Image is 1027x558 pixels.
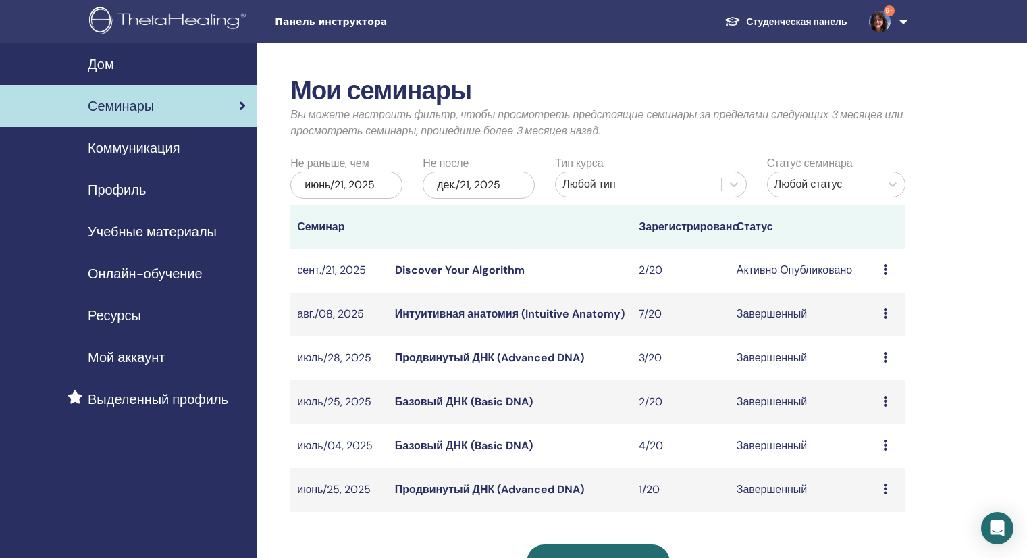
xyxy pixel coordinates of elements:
td: 2/20 [632,380,730,424]
span: Семинары [88,96,154,116]
th: Зарегистрировано [632,205,730,249]
a: Discover Your Algorithm [395,263,525,277]
td: авг./08, 2025 [290,293,388,336]
span: Профиль [88,180,146,200]
div: Любой статус [774,176,873,193]
img: default.jpg [869,11,891,32]
td: 2/20 [632,249,730,293]
td: сент./21, 2025 [290,249,388,293]
label: Статус семинара [767,155,853,172]
td: июнь/25, 2025 [290,468,388,512]
label: Тип курса [555,155,603,172]
label: Не раньше, чем [290,155,369,172]
td: июль/04, 2025 [290,424,388,468]
span: Онлайн-обучение [88,263,203,284]
p: Вы можете настроить фильтр, чтобы просмотреть предстоящие семинары за пределами следующих 3 месяц... [290,107,905,139]
span: Учебные материалы [88,222,217,242]
a: Интуитивная анатомия (Intuitive Anatomy) [395,307,625,321]
span: Мой аккаунт [88,347,165,367]
a: Базовый ДНК (Basic DNA) [395,395,533,409]
span: 9+ [884,5,895,16]
span: Ресурсы [88,305,141,326]
th: Статус [730,205,876,249]
td: Завершенный [730,424,876,468]
td: Завершенный [730,293,876,336]
td: 4/20 [632,424,730,468]
span: Выделенный профиль [88,389,228,409]
div: дек./21, 2025 [423,172,535,199]
th: Семинар [290,205,388,249]
td: 7/20 [632,293,730,336]
span: Коммуникация [88,138,180,158]
a: Продвинутый ДНК (Advanced DNA) [395,351,584,365]
td: 1/20 [632,468,730,512]
div: июнь/21, 2025 [290,172,402,199]
td: Завершенный [730,380,876,424]
td: 3/20 [632,336,730,380]
label: Не после [423,155,469,172]
img: graduation-cap-white.svg [725,16,741,27]
img: logo.png [89,7,251,37]
a: Базовый ДНК (Basic DNA) [395,438,533,453]
span: Панель инструктора [275,15,477,29]
td: июль/28, 2025 [290,336,388,380]
td: Завершенный [730,336,876,380]
span: Дом [88,54,114,74]
a: Продвинутый ДНК (Advanced DNA) [395,482,584,497]
td: Активно Опубликовано [730,249,876,293]
td: Завершенный [730,468,876,512]
td: июль/25, 2025 [290,380,388,424]
div: Open Intercom Messenger [981,512,1013,544]
a: Студенческая панель [714,9,858,34]
div: Любой тип [562,176,714,193]
h2: Мои семинары [290,76,905,107]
